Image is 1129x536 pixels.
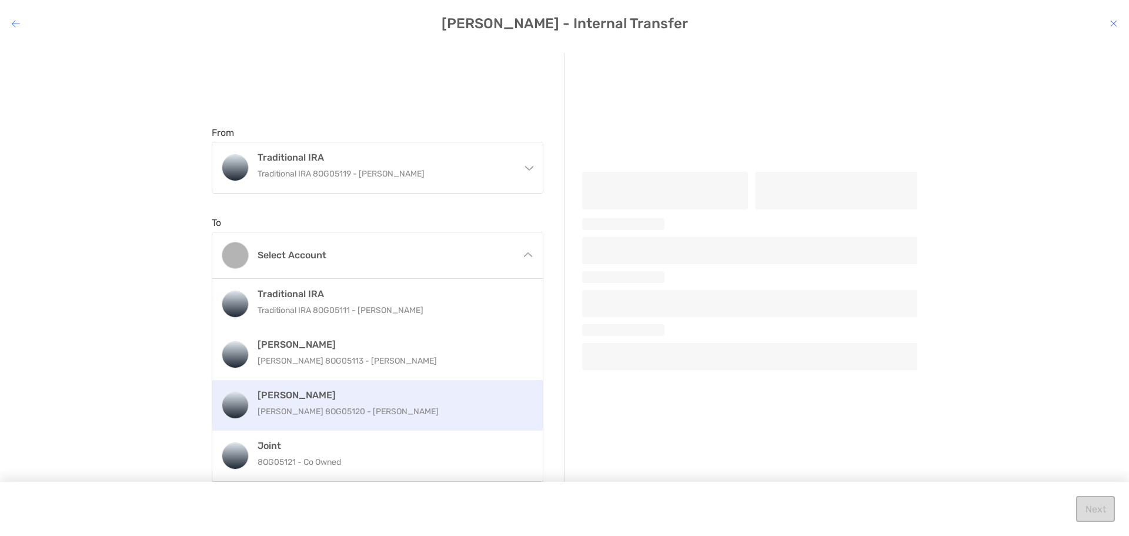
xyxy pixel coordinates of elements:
[258,404,523,419] p: [PERSON_NAME] 8OG05120 - [PERSON_NAME]
[258,354,523,368] p: [PERSON_NAME] 8OG05113 - [PERSON_NAME]
[222,443,248,469] img: Joint
[258,167,512,181] p: Traditional IRA 8OG05119 - [PERSON_NAME]
[222,291,248,317] img: Traditional IRA
[222,342,248,368] img: Roth IRA
[258,339,523,350] h4: [PERSON_NAME]
[258,249,512,261] h4: Select account
[258,288,523,299] h4: Traditional IRA
[222,155,248,181] img: Traditional IRA
[258,303,523,318] p: Traditional IRA 8OG05111 - [PERSON_NAME]
[258,455,523,470] p: 8OG05121 - Co Owned
[212,127,234,138] label: From
[258,152,512,163] h4: Traditional IRA
[258,440,523,451] h4: Joint
[222,392,248,418] img: Roth IRA
[258,389,523,401] h4: [PERSON_NAME]
[212,217,221,228] label: To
